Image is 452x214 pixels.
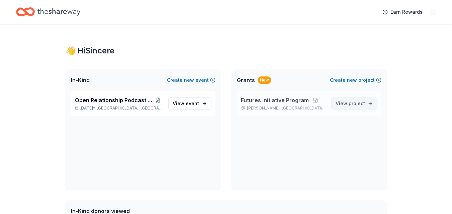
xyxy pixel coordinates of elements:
span: event [186,100,199,106]
span: [GEOGRAPHIC_DATA], [GEOGRAPHIC_DATA] [97,105,163,111]
span: View [173,99,199,108]
span: In-Kind [71,76,90,84]
div: 👋 Hi Sincere [66,45,387,56]
a: View event [168,97,211,110]
a: Earn Rewards [378,6,427,18]
p: [DATE] • [75,105,163,111]
span: Grants [237,76,255,84]
a: View project [331,97,377,110]
span: project [349,100,365,106]
a: Home [16,4,80,20]
p: [PERSON_NAME], [GEOGRAPHIC_DATA] [241,105,326,111]
span: View [336,99,365,108]
span: Futures Initiative Program [241,96,309,104]
button: Createnewproject [330,76,381,84]
div: New [258,76,271,84]
span: new [347,76,357,84]
button: Createnewevent [167,76,215,84]
span: Open Relationship Podcast Charity Mixer [75,96,153,104]
span: new [184,76,194,84]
